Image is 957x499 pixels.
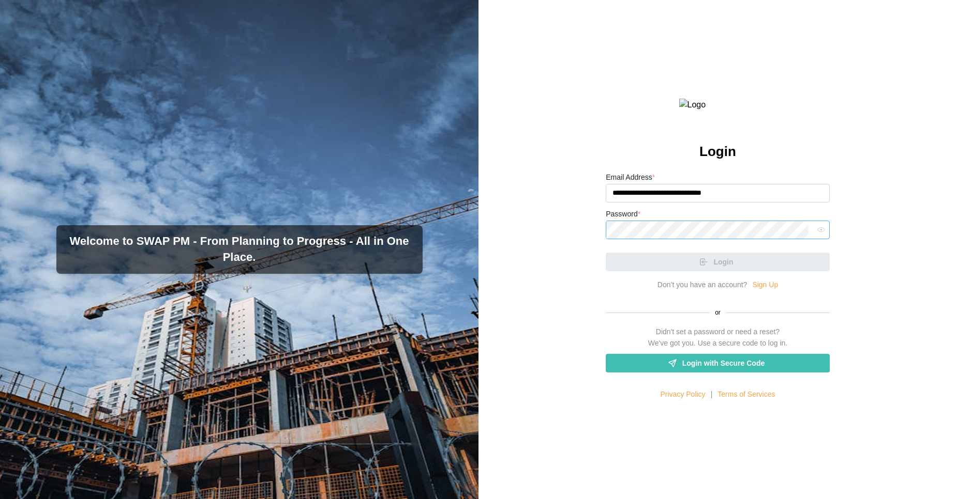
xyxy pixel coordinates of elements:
a: Terms of Services [717,389,775,400]
a: Sign Up [752,279,778,291]
h2: Login [699,143,736,161]
a: Login with Secure Code [606,354,830,372]
label: Password [606,209,640,220]
h3: Welcome to SWAP PM - From Planning to Progress - All in One Place. [65,233,414,266]
span: Login with Secure Code [682,354,765,372]
div: Don’t you have an account? [657,279,747,291]
div: Didn't set a password or need a reset? We've got you. Use a secure code to log in. [648,326,787,349]
img: Logo [679,99,757,112]
div: or [606,308,830,318]
div: | [711,389,713,400]
label: Email Address [606,172,655,183]
a: Privacy Policy [660,389,705,400]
